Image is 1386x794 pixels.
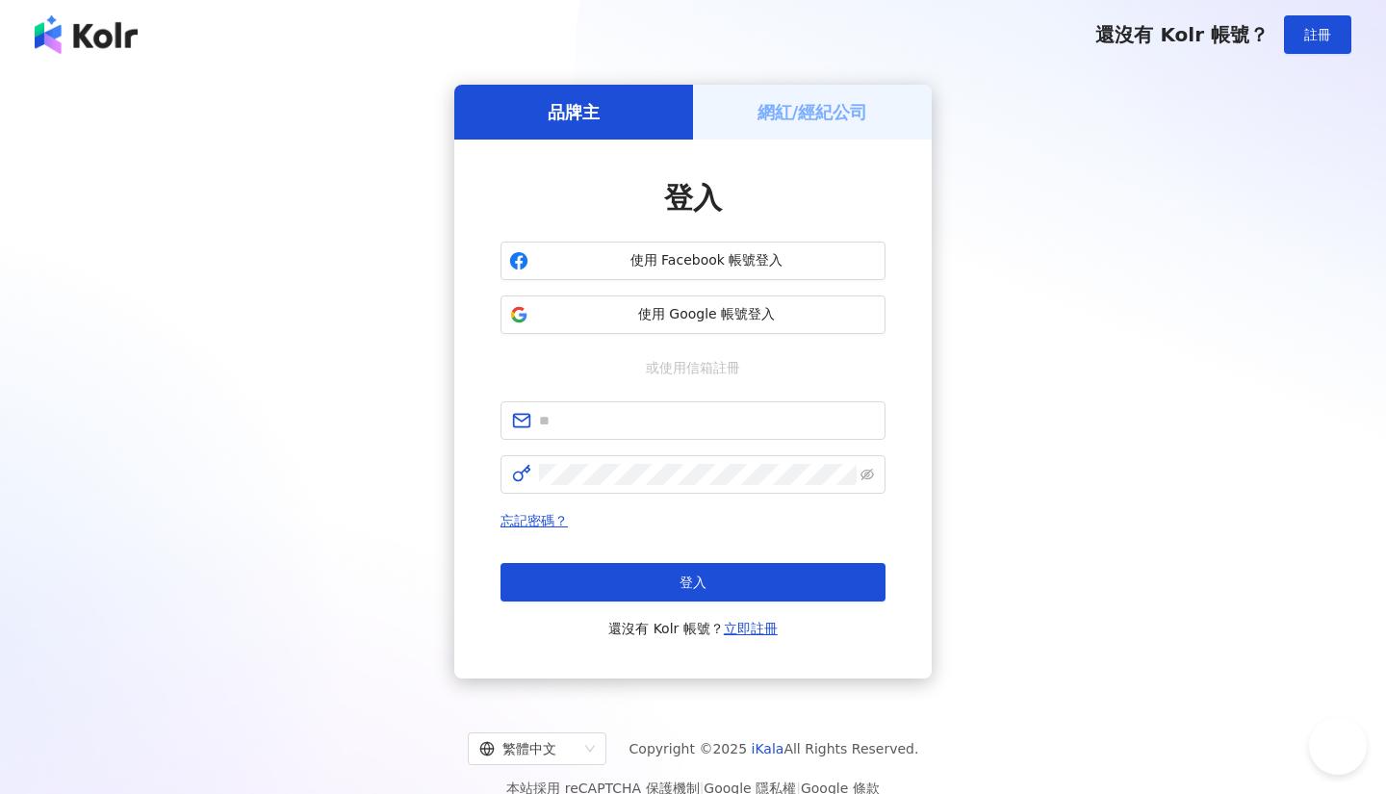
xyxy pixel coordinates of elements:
div: 繁體中文 [479,733,577,764]
button: 註冊 [1284,15,1351,54]
span: 使用 Google 帳號登入 [536,305,877,324]
a: iKala [752,741,784,756]
h5: 品牌主 [548,100,600,124]
button: 使用 Google 帳號登入 [500,295,885,334]
iframe: Help Scout Beacon - Open [1309,717,1367,775]
span: 登入 [664,181,722,215]
span: 還沒有 Kolr 帳號？ [608,617,778,640]
span: Copyright © 2025 All Rights Reserved. [629,737,919,760]
h5: 網紅/經紀公司 [757,100,868,124]
img: logo [35,15,138,54]
span: 或使用信箱註冊 [632,357,754,378]
a: 立即註冊 [724,621,778,636]
span: eye-invisible [860,468,874,481]
span: 註冊 [1304,27,1331,42]
span: 使用 Facebook 帳號登入 [536,251,877,270]
span: 登入 [680,575,706,590]
button: 使用 Facebook 帳號登入 [500,242,885,280]
button: 登入 [500,563,885,602]
span: 還沒有 Kolr 帳號？ [1095,23,1269,46]
a: 忘記密碼？ [500,513,568,528]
